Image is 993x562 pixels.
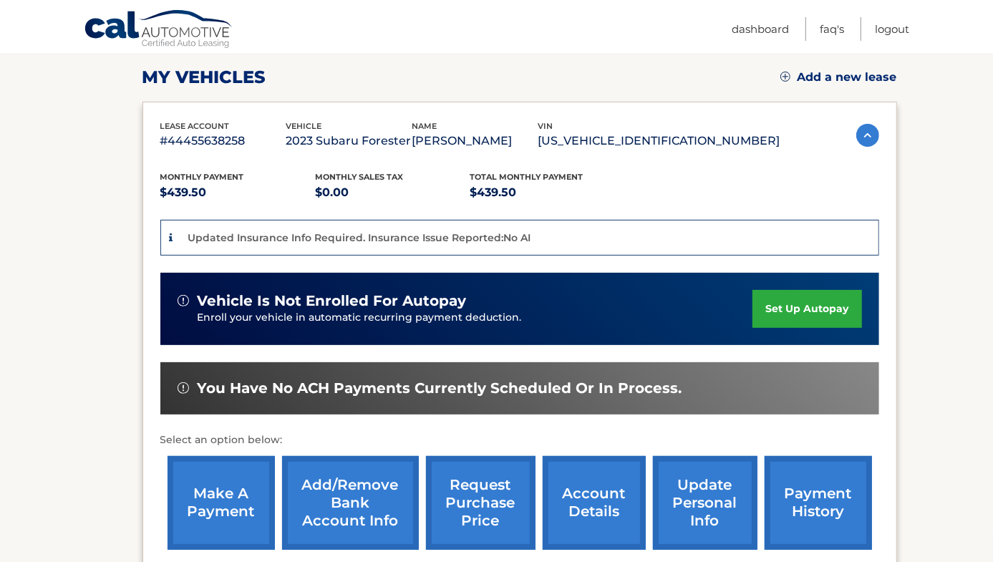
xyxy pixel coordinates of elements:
span: vehicle [286,121,322,131]
span: name [412,121,437,131]
span: Monthly Payment [160,172,244,182]
span: vin [538,121,553,131]
a: Add a new lease [780,70,897,84]
a: Cal Automotive [84,9,234,51]
a: Add/Remove bank account info [282,456,419,550]
span: vehicle is not enrolled for autopay [198,292,467,310]
a: set up autopay [752,290,861,328]
a: Dashboard [732,17,789,41]
img: alert-white.svg [178,295,189,306]
p: Select an option below: [160,432,879,449]
a: make a payment [168,456,275,550]
img: accordion-active.svg [856,124,879,147]
p: $439.50 [470,183,626,203]
a: update personal info [653,456,757,550]
a: FAQ's [820,17,844,41]
a: request purchase price [426,456,536,550]
img: alert-white.svg [178,382,189,394]
img: add.svg [780,72,790,82]
h2: my vehicles [142,67,266,88]
p: 2023 Subaru Forester [286,131,412,151]
p: [PERSON_NAME] [412,131,538,151]
span: Monthly sales Tax [315,172,403,182]
p: Enroll your vehicle in automatic recurring payment deduction. [198,310,753,326]
p: [US_VEHICLE_IDENTIFICATION_NUMBER] [538,131,780,151]
span: You have no ACH payments currently scheduled or in process. [198,379,682,397]
a: payment history [765,456,872,550]
p: #44455638258 [160,131,286,151]
a: Logout [875,17,909,41]
span: lease account [160,121,230,131]
a: account details [543,456,646,550]
span: Total Monthly Payment [470,172,583,182]
p: Updated Insurance Info Required. Insurance Issue Reported:No AI [188,231,531,244]
p: $439.50 [160,183,316,203]
p: $0.00 [315,183,470,203]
